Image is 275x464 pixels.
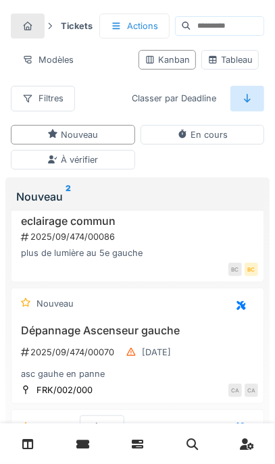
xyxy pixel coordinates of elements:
div: plus de lumière au 5e gauche [17,247,258,259]
div: Modèles [11,47,85,72]
div: [DATE] [142,346,171,359]
div: Nouveau [47,128,98,141]
div: BC [245,263,258,276]
div: Nouveau [36,297,74,310]
div: BC [228,263,242,276]
sup: 2 [66,188,71,205]
div: CA [245,384,258,397]
strong: Tickets [55,20,98,32]
div: À vérifier [47,153,98,166]
h3: eclairage commun [17,215,258,228]
div: FRK/002/000 [36,384,93,396]
div: Kanban [145,53,190,66]
div: Nouveau [36,421,74,434]
div: Classer par Deadline [120,86,228,111]
div: En cours [177,128,228,141]
div: Tableau [207,53,253,66]
div: Nouveau [16,188,259,205]
div: Filtres [11,86,75,111]
div: 2025/09/474/00070 [20,340,258,365]
div: 2025/09/474/00086 [20,230,258,243]
div: asc gauhe en panne [17,367,258,380]
div: 3 [107,421,113,434]
div: CA [228,384,242,397]
div: Actions [99,14,170,38]
h3: Dépannage Ascenseur gauche [17,324,258,337]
